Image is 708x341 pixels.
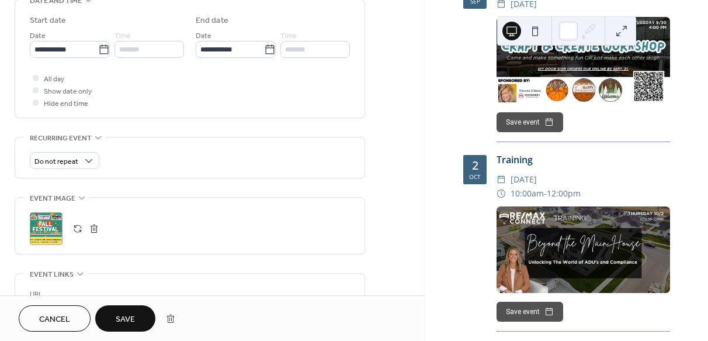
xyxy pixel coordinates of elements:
[497,112,563,132] button: Save event
[30,30,46,42] span: Date
[280,30,297,42] span: Time
[547,187,581,201] span: 12:00pm
[95,305,155,332] button: Save
[544,187,547,201] span: -
[196,15,228,27] div: End date
[44,85,92,98] span: Show date only
[30,288,348,301] div: URL
[44,98,88,110] span: Hide end time
[497,153,670,167] div: Training
[472,160,478,171] div: 2
[44,73,64,85] span: All day
[34,155,78,168] span: Do not repeat
[511,173,537,187] span: [DATE]
[30,132,92,144] span: Recurring event
[497,302,563,322] button: Save event
[30,212,63,245] div: ;
[497,173,506,187] div: ​
[196,30,211,42] span: Date
[511,187,544,201] span: 10:00am
[116,314,135,326] span: Save
[30,268,74,281] span: Event links
[497,187,506,201] div: ​
[19,305,91,332] button: Cancel
[114,30,131,42] span: Time
[30,192,75,205] span: Event image
[39,314,70,326] span: Cancel
[30,15,66,27] div: Start date
[469,174,481,180] div: Oct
